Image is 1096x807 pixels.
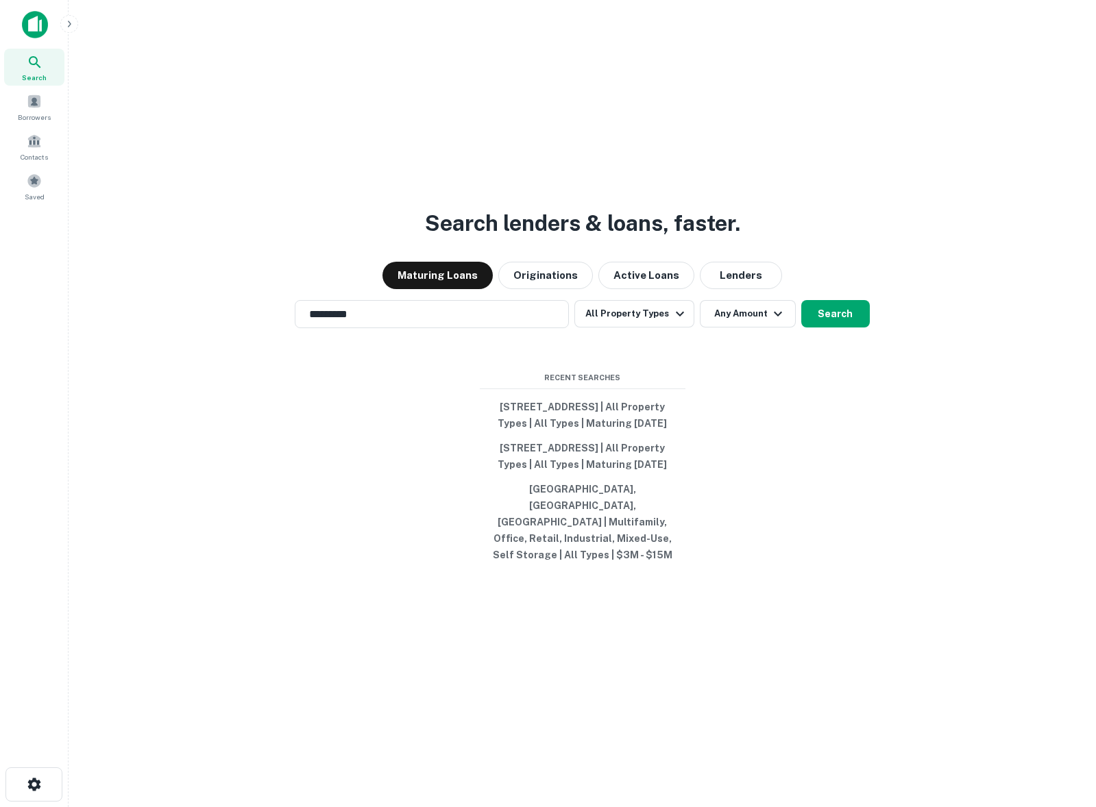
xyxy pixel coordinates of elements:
[4,168,64,205] a: Saved
[1027,697,1096,763] iframe: Chat Widget
[425,207,740,240] h3: Search lenders & loans, faster.
[4,88,64,125] a: Borrowers
[382,262,493,289] button: Maturing Loans
[18,112,51,123] span: Borrowers
[700,300,796,327] button: Any Amount
[22,11,48,38] img: capitalize-icon.png
[598,262,694,289] button: Active Loans
[4,49,64,86] a: Search
[574,300,694,327] button: All Property Types
[25,191,45,202] span: Saved
[21,151,48,162] span: Contacts
[480,477,685,567] button: [GEOGRAPHIC_DATA], [GEOGRAPHIC_DATA], [GEOGRAPHIC_DATA] | Multifamily, Office, Retail, Industrial...
[801,300,870,327] button: Search
[480,372,685,384] span: Recent Searches
[22,72,47,83] span: Search
[700,262,782,289] button: Lenders
[480,395,685,436] button: [STREET_ADDRESS] | All Property Types | All Types | Maturing [DATE]
[498,262,593,289] button: Originations
[480,436,685,477] button: [STREET_ADDRESS] | All Property Types | All Types | Maturing [DATE]
[4,128,64,165] a: Contacts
